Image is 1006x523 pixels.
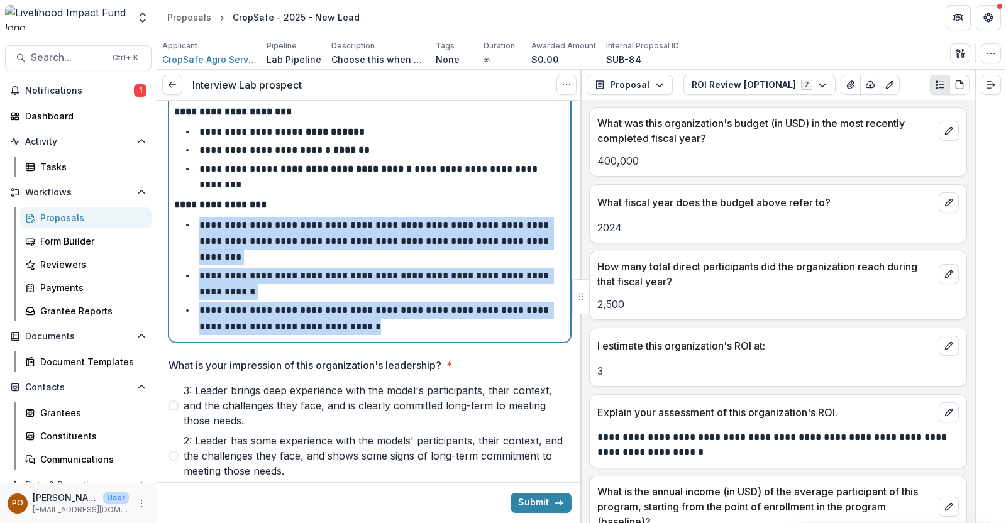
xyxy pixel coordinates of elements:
[511,493,572,513] button: Submit
[25,480,131,490] span: Data & Reporting
[40,304,141,317] div: Grantee Reports
[233,11,360,24] div: CropSafe - 2025 - New Lead
[597,116,934,146] p: What was this organization's budget (in USD) in the most recently completed fiscal year?
[20,254,152,275] a: Reviewers
[40,453,141,466] div: Communications
[587,75,673,95] button: Proposal
[597,259,934,289] p: How many total direct participants did the organization reach during that fiscal year?
[40,429,141,443] div: Constituents
[20,207,152,228] a: Proposals
[5,80,152,101] button: Notifications1
[40,211,141,224] div: Proposals
[40,234,141,248] div: Form Builder
[134,5,152,30] button: Open entity switcher
[20,402,152,423] a: Grantees
[484,40,515,52] p: Duration
[184,433,571,478] span: 2: Leader has some experience with the models' participants, their context, and the challenges th...
[167,11,211,24] div: Proposals
[436,53,460,66] p: None
[20,231,152,251] a: Form Builder
[20,157,152,177] a: Tasks
[946,5,971,30] button: Partners
[25,382,131,393] span: Contacts
[930,75,950,95] button: Plaintext view
[5,106,152,126] a: Dashboard
[5,45,152,70] button: Search...
[331,40,375,52] p: Description
[981,75,1001,95] button: Expand right
[880,75,900,95] button: Edit as form
[556,75,577,95] button: Options
[939,402,959,422] button: edit
[606,53,641,66] p: SUB-84
[5,131,152,151] button: Open Activity
[25,136,131,147] span: Activity
[597,405,934,420] p: Explain your assessment of this organization's ROI.
[162,8,216,26] a: Proposals
[110,51,141,65] div: Ctrl + K
[597,338,934,353] p: I estimate this organization's ROI at:
[683,75,836,95] button: ROI Review [OPTIONAL]7
[134,84,146,97] span: 1
[5,475,152,495] button: Open Data & Reporting
[40,406,141,419] div: Grantees
[40,355,141,368] div: Document Templates
[939,121,959,141] button: edit
[436,40,455,52] p: Tags
[976,5,1001,30] button: Get Help
[484,53,490,66] p: ∞
[5,182,152,202] button: Open Workflows
[25,85,134,96] span: Notifications
[40,160,141,173] div: Tasks
[597,220,959,235] p: 2024
[939,497,959,517] button: edit
[33,504,129,515] p: [EMAIL_ADDRESS][DOMAIN_NAME]
[162,40,197,52] p: Applicant
[841,75,861,95] button: View Attached Files
[597,195,934,210] p: What fiscal year does the budget above refer to?
[162,53,257,66] a: CropSafe Agro Service Ltd
[20,277,152,298] a: Payments
[20,449,152,470] a: Communications
[33,491,98,504] p: [PERSON_NAME]
[162,8,365,26] nav: breadcrumb
[597,297,959,312] p: 2,500
[5,377,152,397] button: Open Contacts
[5,326,152,346] button: Open Documents
[939,192,959,212] button: edit
[184,383,571,428] span: 3: Leader brings deep experience with the model's participants, their context, and the challenges...
[267,53,321,66] p: Lab Pipeline
[12,499,23,507] div: Peige Omondi
[40,258,141,271] div: Reviewers
[949,75,970,95] button: PDF view
[103,492,129,504] p: User
[267,40,297,52] p: Pipeline
[31,52,105,63] span: Search...
[169,358,441,373] p: What is your impression of this organization's leadership?
[5,5,129,30] img: Livelihood Impact Fund logo
[20,351,152,372] a: Document Templates
[597,363,959,378] p: 3
[40,281,141,294] div: Payments
[20,300,152,321] a: Grantee Reports
[192,79,302,91] h3: Interview Lab prospect
[606,40,679,52] p: Internal Proposal ID
[331,53,426,66] p: Choose this when adding a new proposal to the first stage of a pipeline.
[20,426,152,446] a: Constituents
[597,153,959,168] p: 400,000
[939,264,959,284] button: edit
[939,336,959,356] button: edit
[25,187,131,198] span: Workflows
[531,40,596,52] p: Awarded Amount
[25,331,131,342] span: Documents
[134,496,149,511] button: More
[531,53,559,66] p: $0.00
[25,109,141,123] div: Dashboard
